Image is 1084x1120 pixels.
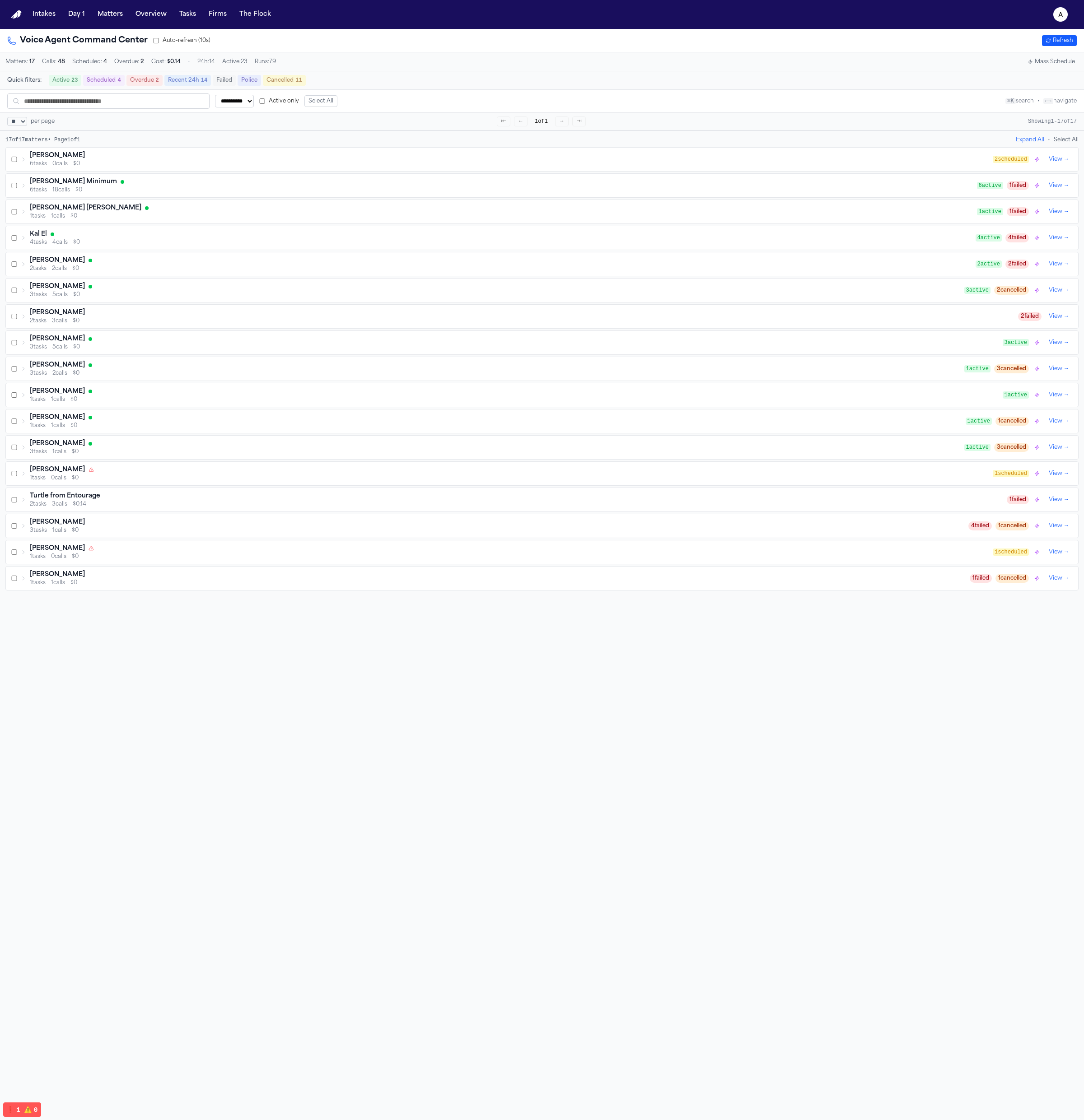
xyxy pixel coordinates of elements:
[1028,118,1077,125] div: Showing 1 - 17 of 17
[6,174,1078,197] div: [PERSON_NAME] Minimum6tasks18calls$06active1failedView →
[30,465,85,474] h3: [PERSON_NAME]
[1045,259,1073,270] button: View →
[30,308,85,317] h3: [PERSON_NAME]
[1054,136,1079,144] button: Select All
[71,77,78,84] span: 23
[6,514,1078,538] div: [PERSON_NAME]3tasks1calls$04failed1cancelledView →
[30,413,85,422] h3: [PERSON_NAME]
[72,553,79,560] span: $0
[140,59,144,65] span: 2
[6,567,1078,590] div: [PERSON_NAME]1tasks1calls$01failed1cancelledView →
[73,344,80,351] span: $0
[52,239,68,246] span: 4 calls
[1045,311,1073,322] button: View →
[65,6,89,23] button: Day 1
[1033,548,1042,557] button: Trigger police scheduler
[1045,547,1073,558] button: View →
[1045,232,1073,243] button: View →
[30,387,85,396] h3: [PERSON_NAME]
[30,265,47,272] span: 2 tasks
[1033,155,1042,164] button: Trigger police scheduler
[205,6,230,23] a: Firms
[30,344,47,351] span: 3 tasks
[51,474,66,482] span: 0 calls
[1003,339,1029,346] span: 3 active
[51,213,65,220] span: 1 calls
[30,204,141,213] h3: [PERSON_NAME] [PERSON_NAME]
[52,448,66,455] span: 1 calls
[30,544,85,553] h3: [PERSON_NAME]
[1042,35,1077,46] button: Refresh
[6,200,1078,223] div: [PERSON_NAME] [PERSON_NAME]1tasks1calls$01active1failedView →
[968,521,992,530] span: 4 failed
[132,6,170,23] a: Overview
[993,548,1029,556] span: 1 scheduled
[51,396,65,403] span: 1 calls
[167,59,181,65] span: $ 0.14
[1016,136,1044,144] button: Expand All
[30,282,85,291] h3: [PERSON_NAME]
[6,148,1078,171] div: [PERSON_NAME]6tasks0calls$02scheduledView →
[30,177,117,186] h3: [PERSON_NAME] Minimum
[70,213,77,220] span: $0
[1045,573,1073,584] button: View →
[1005,98,1015,104] kbd: ⌘K
[1045,468,1073,479] button: View →
[70,396,77,403] span: $0
[30,256,85,265] h3: [PERSON_NAME]
[11,10,22,19] img: Finch Logo
[993,156,1029,163] span: 2 scheduled
[238,75,261,86] button: Police
[72,448,79,455] span: $0
[1005,233,1029,242] span: 4 failed
[83,75,124,86] button: Scheduled4
[52,527,66,534] span: 1 calls
[51,579,65,586] span: 1 calls
[188,58,190,65] span: •
[964,287,991,294] span: 3 active
[1045,180,1073,191] button: View →
[1005,260,1029,269] span: 2 failed
[49,75,81,86] button: Active23
[1045,285,1073,296] button: View →
[1033,574,1042,583] button: Trigger police scheduler
[6,540,1078,564] div: [PERSON_NAME]1tasks0calls$01scheduledView →
[977,182,1003,189] span: 6 active
[1018,312,1042,321] span: 2 failed
[976,234,1002,242] span: 4 active
[30,317,47,325] span: 2 tasks
[31,118,55,125] span: per page
[30,570,85,579] h3: [PERSON_NAME]
[1045,494,1073,505] button: View →
[73,239,80,246] span: $0
[6,383,1078,407] div: [PERSON_NAME]1tasks1calls$01activeView →
[1005,98,1077,105] div: search navigate
[51,553,66,560] span: 0 calls
[1033,417,1042,426] button: Trigger police scheduler
[977,208,1003,215] span: 1 active
[1033,364,1042,373] button: Trigger police scheduler
[995,521,1029,530] span: 1 cancelled
[72,265,79,272] span: $0
[94,6,126,23] a: Matters
[30,239,47,246] span: 4 tasks
[531,117,551,126] span: 1 of 1
[114,58,144,65] span: Overdue:
[555,116,569,126] button: →
[30,448,47,455] span: 3 tasks
[73,291,80,298] span: $0
[1048,136,1050,144] span: •
[1043,98,1053,104] kbd: ←→
[514,116,528,126] button: ←
[1033,233,1042,242] button: Trigger police scheduler
[29,6,59,23] button: Intakes
[994,364,1029,373] span: 3 cancelled
[176,6,200,23] button: Tasks
[1033,338,1042,347] button: Trigger police scheduler
[197,58,215,65] span: 24h: 14
[6,252,1078,276] div: [PERSON_NAME]2tasks2calls$02active2failedView →
[30,160,47,167] span: 6 tasks
[30,527,47,534] span: 3 tasks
